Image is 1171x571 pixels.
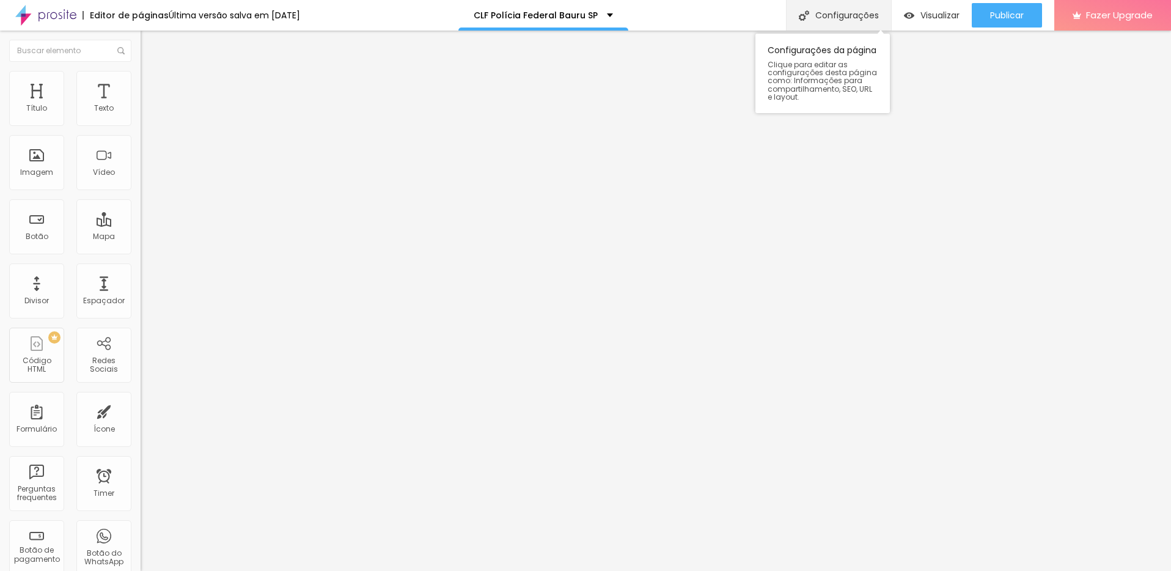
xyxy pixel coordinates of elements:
[79,356,128,374] div: Redes Sociais
[93,232,115,241] div: Mapa
[990,10,1024,20] span: Publicar
[83,11,169,20] div: Editor de páginas
[94,104,114,112] div: Texto
[768,61,878,101] span: Clique para editar as configurações desta página como: Informações para compartilhamento, SEO, UR...
[141,31,1171,571] iframe: Editor
[93,168,115,177] div: Vídeo
[892,3,972,28] button: Visualizar
[17,425,57,433] div: Formulário
[9,40,131,62] input: Buscar elemento
[26,104,47,112] div: Título
[24,297,49,305] div: Divisor
[26,232,48,241] div: Botão
[755,34,890,113] div: Configurações da página
[20,168,53,177] div: Imagem
[12,485,61,503] div: Perguntas frequentes
[117,47,125,54] img: Icone
[799,10,809,21] img: Icone
[12,356,61,374] div: Código HTML
[94,425,115,433] div: Ícone
[83,297,125,305] div: Espaçador
[94,489,114,498] div: Timer
[79,549,128,567] div: Botão do WhatsApp
[12,546,61,564] div: Botão de pagamento
[920,10,960,20] span: Visualizar
[1086,10,1153,20] span: Fazer Upgrade
[474,11,598,20] p: CLF Polícia Federal Bauru SP
[169,11,300,20] div: Última versão salva em [DATE]
[904,10,914,21] img: view-1.svg
[972,3,1042,28] button: Publicar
